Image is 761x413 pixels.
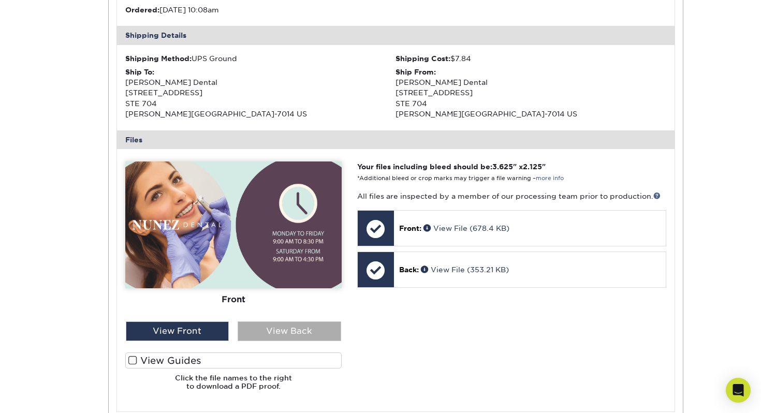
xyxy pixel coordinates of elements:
[396,54,450,63] strong: Shipping Cost:
[423,224,509,232] a: View File (678.4 KB)
[238,321,341,341] div: View Back
[399,224,421,232] span: Front:
[125,352,342,368] label: View Guides
[523,163,542,171] span: 2.125
[421,265,509,274] a: View File (353.21 KB)
[117,130,675,149] div: Files
[125,5,396,15] li: [DATE] 10:08am
[125,6,159,14] strong: Ordered:
[125,68,154,76] strong: Ship To:
[396,53,666,64] div: $7.84
[396,67,666,120] div: [PERSON_NAME] Dental [STREET_ADDRESS] STE 704 [PERSON_NAME][GEOGRAPHIC_DATA]-7014 US
[125,53,396,64] div: UPS Ground
[492,163,513,171] span: 3.625
[125,374,342,399] h6: Click the file names to the right to download a PDF proof.
[536,175,564,182] a: more info
[357,163,546,171] strong: Your files including bleed should be: " x "
[399,265,419,274] span: Back:
[396,68,436,76] strong: Ship From:
[726,378,751,403] div: Open Intercom Messenger
[117,26,675,45] div: Shipping Details
[125,288,342,311] div: Front
[125,54,192,63] strong: Shipping Method:
[126,321,229,341] div: View Front
[357,175,564,182] small: *Additional bleed or crop marks may trigger a file warning –
[125,67,396,120] div: [PERSON_NAME] Dental [STREET_ADDRESS] STE 704 [PERSON_NAME][GEOGRAPHIC_DATA]-7014 US
[357,191,666,201] p: All files are inspected by a member of our processing team prior to production.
